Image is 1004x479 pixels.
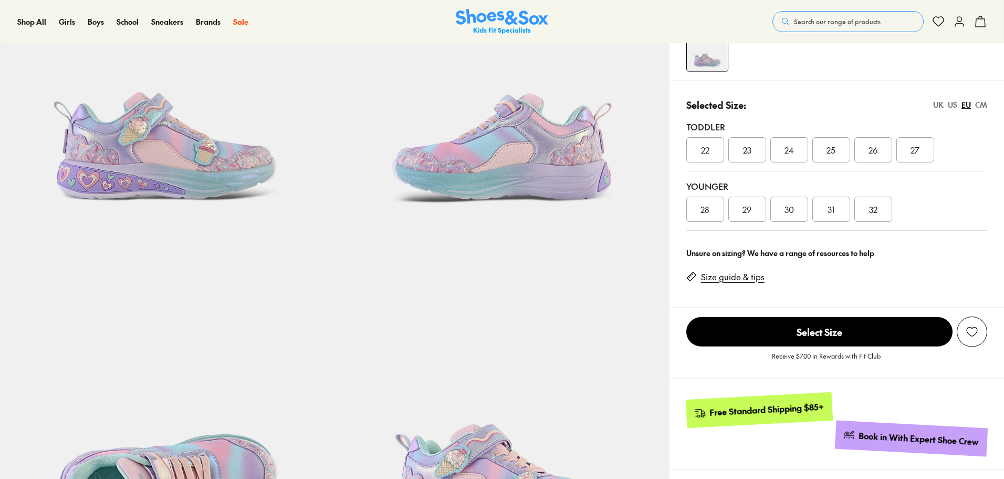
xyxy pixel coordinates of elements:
span: 24 [785,144,794,156]
div: Unsure on sizing? We have a range of resources to help [686,248,987,259]
img: Annie Lilac [687,30,728,72]
span: 32 [869,203,877,216]
a: Sneakers [151,16,183,27]
div: Younger [686,180,987,192]
span: 30 [785,203,794,216]
span: 22 [701,144,709,156]
span: 26 [869,144,877,156]
a: Shop All [17,16,46,27]
div: CM [975,99,987,110]
span: 28 [700,203,709,216]
div: US [948,99,957,110]
img: SNS_Logo_Responsive.svg [456,9,548,35]
span: 25 [827,144,835,156]
span: 29 [742,203,751,216]
div: Book in With Expert Shoe Crew [859,430,979,448]
p: Selected Size: [686,98,746,112]
a: Shoes & Sox [456,9,548,35]
a: Book in With Expert Shoe Crew [835,421,988,457]
span: Select Size [686,317,953,346]
div: EU [961,99,971,110]
a: School [117,16,139,27]
a: Size guide & tips [701,271,765,283]
a: Girls [59,16,75,27]
span: Search our range of products [794,17,881,26]
div: UK [933,99,944,110]
button: Add to Wishlist [957,317,987,347]
button: Search our range of products [772,11,924,32]
a: Brands [196,16,221,27]
div: Free Standard Shipping $85+ [709,401,824,419]
span: 27 [911,144,919,156]
a: Free Standard Shipping $85+ [685,392,832,428]
a: Sale [233,16,248,27]
a: Boys [88,16,104,27]
button: Select Size [686,317,953,347]
p: Receive $7.00 in Rewards with Fit Club [772,351,881,370]
div: Toddler [686,120,987,133]
span: 31 [828,203,834,216]
span: 23 [743,144,751,156]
